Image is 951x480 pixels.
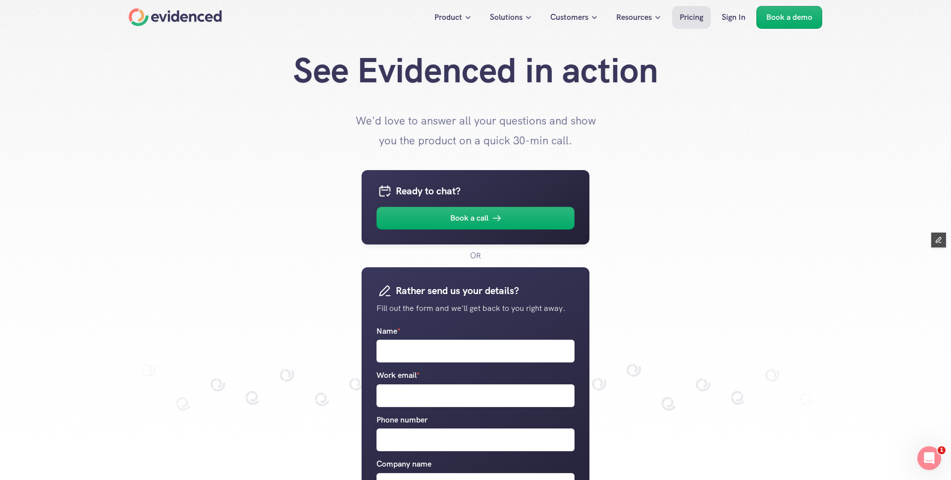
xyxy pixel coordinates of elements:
p: Phone number [376,414,427,426]
iframe: Intercom live chat [917,446,941,470]
a: Pricing [672,6,711,29]
a: Book a call [376,207,575,230]
p: Book a demo [766,11,812,24]
p: Sign In [722,11,745,24]
p: Work email [376,369,420,382]
p: Company name [376,458,431,471]
p: Book a call [450,212,488,225]
p: Customers [550,11,588,24]
p: Resources [616,11,652,24]
a: Home [129,8,222,26]
h5: Rather send us your details? [396,283,575,299]
button: Edit Framer Content [931,233,946,247]
input: Name* [376,340,575,362]
p: Solutions [490,11,523,24]
input: Phone number [376,428,575,451]
p: Pricing [680,11,703,24]
p: OR [470,249,481,262]
p: We'd love to answer all your questions and show you the product on a quick 30-min call. [352,111,599,150]
span: 1 [938,446,946,454]
p: Name [376,324,401,337]
a: Sign In [714,6,753,29]
a: Book a demo [756,6,822,29]
input: Work email* [376,384,575,407]
h5: Ready to chat? [396,183,575,199]
h1: See Evidenced in action [277,50,674,91]
p: Product [434,11,462,24]
p: Fill out the form and we'll get back to you right away. [376,302,575,315]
